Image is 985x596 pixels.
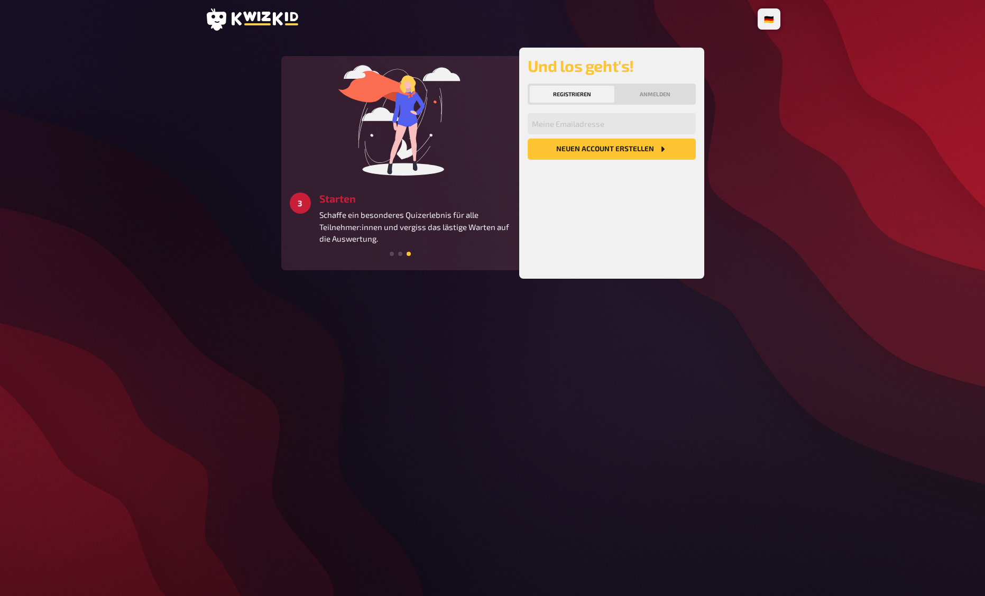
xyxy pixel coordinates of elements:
button: Registrieren [530,86,614,103]
p: Schaffe ein besonderes Quizerlebnis für alle Teilnehmer:innen und vergiss das lästige Warten auf ... [319,209,511,245]
img: start [321,65,480,176]
div: 3 [290,192,311,214]
button: Anmelden [616,86,694,103]
h2: Und los geht's! [528,56,696,75]
button: Neuen Account Erstellen [528,139,696,160]
input: Meine Emailadresse [528,113,696,134]
h3: Starten [319,192,511,205]
li: 🇩🇪 [760,11,778,27]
